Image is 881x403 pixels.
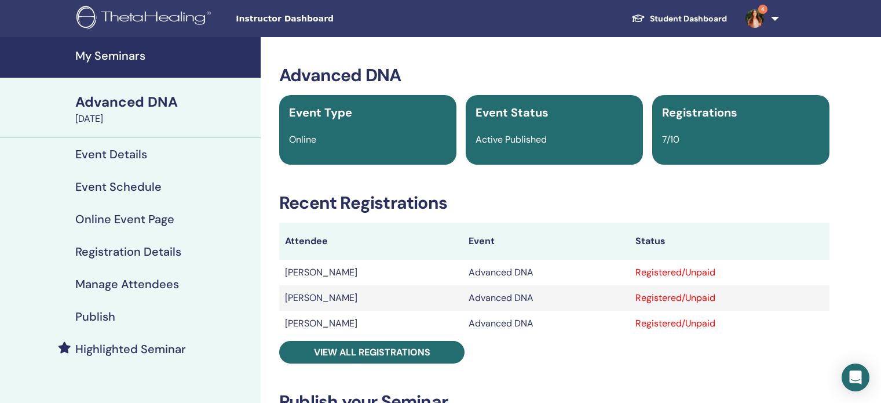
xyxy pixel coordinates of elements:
span: Online [289,133,316,146]
th: Status [630,223,829,260]
th: Event [463,223,630,260]
h4: My Seminars [75,49,254,63]
span: 7/10 [662,133,679,146]
span: View all registrations [314,346,430,358]
div: Advanced DNA [75,92,254,112]
div: Registered/Unpaid [635,291,824,305]
a: Student Dashboard [622,8,736,30]
div: Registered/Unpaid [635,266,824,279]
h4: Event Details [75,147,147,161]
td: Advanced DNA [463,311,630,336]
h4: Highlighted Seminar [75,342,186,356]
h4: Event Schedule [75,180,162,194]
td: Advanced DNA [463,260,630,285]
span: Instructor Dashboard [236,13,410,25]
span: Registrations [662,105,737,120]
span: 4 [758,5,767,14]
a: View all registrations [279,341,465,364]
div: Registered/Unpaid [635,317,824,331]
h4: Manage Attendees [75,277,179,291]
h4: Publish [75,310,115,324]
div: [DATE] [75,112,254,126]
img: logo.png [76,6,215,32]
img: graduation-cap-white.svg [631,13,645,23]
span: Event Status [476,105,549,120]
span: Active Published [476,133,547,146]
span: Event Type [289,105,352,120]
img: default.jpg [745,9,764,28]
td: [PERSON_NAME] [279,311,463,336]
td: [PERSON_NAME] [279,260,463,285]
div: Open Intercom Messenger [842,364,869,391]
th: Attendee [279,223,463,260]
h3: Advanced DNA [279,65,829,86]
h4: Registration Details [75,245,181,259]
a: Advanced DNA[DATE] [68,92,261,126]
td: [PERSON_NAME] [279,285,463,311]
td: Advanced DNA [463,285,630,311]
h3: Recent Registrations [279,193,829,213]
h4: Online Event Page [75,212,174,226]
